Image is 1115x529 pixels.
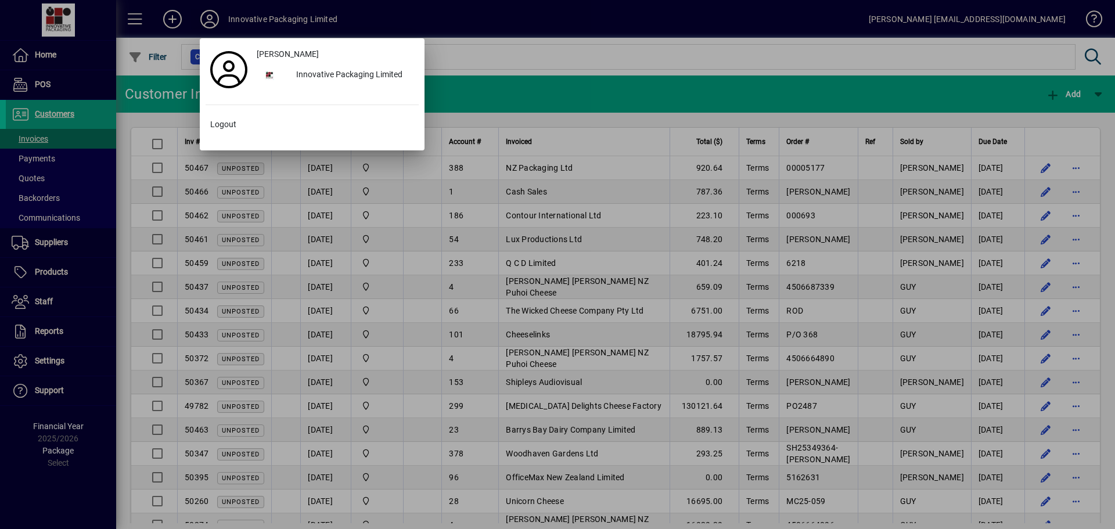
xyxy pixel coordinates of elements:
span: [PERSON_NAME] [257,48,319,60]
span: Logout [210,118,236,131]
button: Logout [206,114,419,135]
div: Innovative Packaging Limited [287,65,419,86]
a: [PERSON_NAME] [252,44,419,65]
button: Innovative Packaging Limited [252,65,419,86]
a: Profile [206,59,252,80]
